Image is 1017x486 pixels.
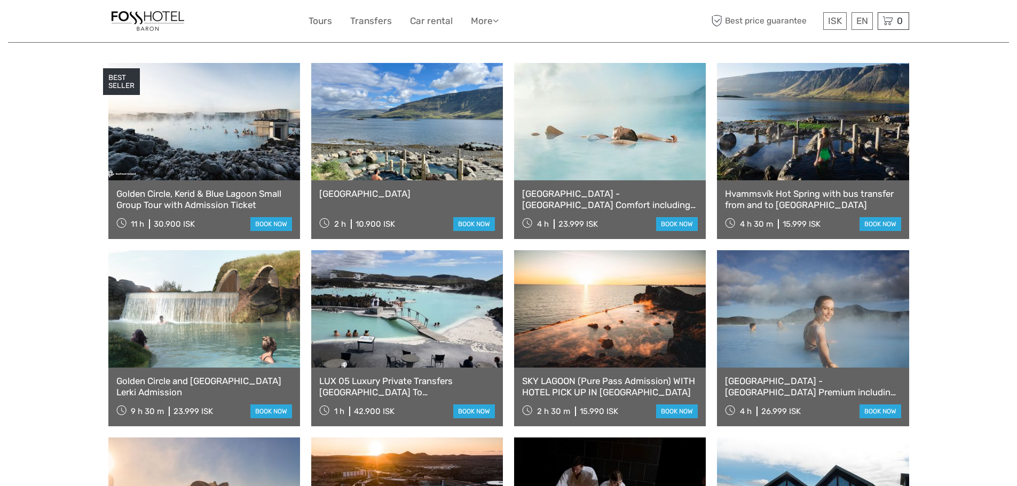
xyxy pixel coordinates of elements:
[174,407,213,416] div: 23.999 ISK
[154,219,195,229] div: 30.900 ISK
[740,219,773,229] span: 4 h 30 m
[783,219,821,229] div: 15.999 ISK
[319,188,495,199] a: [GEOGRAPHIC_DATA]
[537,219,549,229] span: 4 h
[356,219,395,229] div: 10.900 ISK
[656,217,698,231] a: book now
[471,13,499,29] a: More
[740,407,752,416] span: 4 h
[410,13,453,29] a: Car rental
[453,404,495,418] a: book now
[656,404,698,418] a: book now
[522,376,698,397] a: SKY LAGOON (Pure Pass Admission) WITH HOTEL PICK UP IN [GEOGRAPHIC_DATA]
[131,219,144,229] span: 11 h
[354,407,395,416] div: 42.900 ISK
[725,188,901,210] a: Hvammsvík Hot Spring with bus transfer from and to [GEOGRAPHIC_DATA]
[123,17,136,29] button: Open LiveChat chat widget
[116,376,292,397] a: Golden Circle and [GEOGRAPHIC_DATA] Lerki Admission
[334,219,346,229] span: 2 h
[116,188,292,210] a: Golden Circle, Kerid & Blue Lagoon Small Group Tour with Admission Ticket
[350,13,392,29] a: Transfers
[131,407,164,416] span: 9 h 30 m
[558,219,598,229] div: 23.999 ISK
[15,19,121,27] p: We're away right now. Please check back later!
[108,8,187,34] img: 1355-f22f4eb0-fb05-4a92-9bea-b034c25151e6_logo_small.jpg
[709,12,821,30] span: Best price guarantee
[250,404,292,418] a: book now
[334,407,344,416] span: 1 h
[860,404,901,418] a: book now
[761,407,801,416] div: 26.999 ISK
[103,68,140,95] div: BEST SELLER
[309,13,332,29] a: Tours
[319,376,495,397] a: LUX 05 Luxury Private Transfers [GEOGRAPHIC_DATA] To [GEOGRAPHIC_DATA]
[852,12,873,30] div: EN
[828,15,842,26] span: ISK
[725,376,901,397] a: [GEOGRAPHIC_DATA] - [GEOGRAPHIC_DATA] Premium including admission
[250,217,292,231] a: book now
[453,217,495,231] a: book now
[895,15,904,26] span: 0
[860,217,901,231] a: book now
[522,188,698,210] a: [GEOGRAPHIC_DATA] - [GEOGRAPHIC_DATA] Comfort including admission
[537,407,570,416] span: 2 h 30 m
[580,407,618,416] div: 15.990 ISK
